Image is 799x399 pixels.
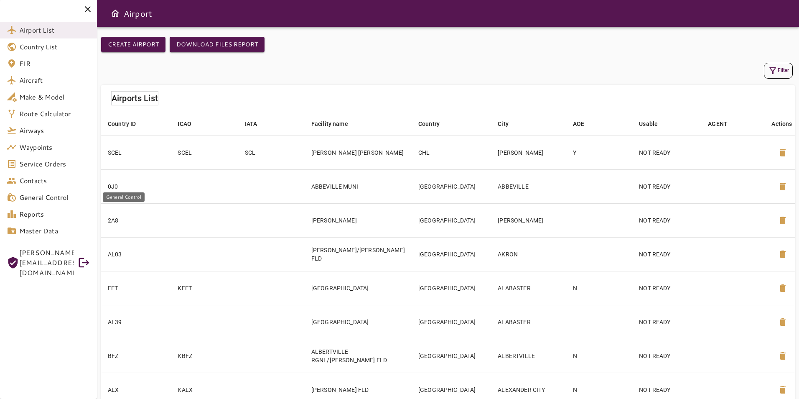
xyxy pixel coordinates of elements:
td: SCL [238,136,305,169]
span: Contacts [19,176,90,186]
span: Usable [639,119,669,129]
span: Airways [19,125,90,136]
td: [GEOGRAPHIC_DATA] [412,339,491,373]
td: SCEL [171,136,238,169]
td: [PERSON_NAME] [491,136,566,169]
span: delete [778,385,788,395]
td: ALBERTVILLE [491,339,566,373]
td: [GEOGRAPHIC_DATA] [412,237,491,271]
div: City [498,119,509,129]
span: City [498,119,519,129]
p: NOT READY [639,250,695,258]
p: NOT READY [639,386,695,394]
button: Delete Airport [773,176,793,197]
span: delete [778,182,788,192]
td: KEET [171,271,238,305]
td: [PERSON_NAME] [305,203,412,237]
td: ABBEVILLE MUNI [305,169,412,203]
button: Filter [764,63,793,79]
td: AKRON [491,237,566,271]
span: Country ID [108,119,147,129]
span: [PERSON_NAME][EMAIL_ADDRESS][DOMAIN_NAME] [19,248,74,278]
span: Country [418,119,450,129]
button: Delete Airport [773,210,793,230]
div: Country ID [108,119,136,129]
button: Download Files Report [170,37,265,52]
button: Open drawer [107,5,124,22]
p: NOT READY [639,148,695,157]
button: Delete Airport [773,312,793,332]
td: [GEOGRAPHIC_DATA] [305,271,412,305]
span: AOE [573,119,595,129]
div: IATA [245,119,257,129]
button: Delete Airport [773,143,793,163]
td: CHL [412,136,491,169]
span: IATA [245,119,268,129]
td: 2A8 [101,203,171,237]
span: delete [778,283,788,293]
p: NOT READY [639,216,695,225]
span: delete [778,249,788,259]
div: AGENT [708,119,728,129]
span: Make & Model [19,92,90,102]
h6: Airport [124,7,152,20]
span: Reports [19,209,90,219]
td: SCEL [101,136,171,169]
td: N [566,271,632,305]
div: General Control [103,192,145,202]
span: Facility name [311,119,359,129]
div: ICAO [178,119,191,129]
span: Master Data [19,226,90,236]
td: BFZ [101,339,171,373]
span: Airport List [19,25,90,35]
td: KBFZ [171,339,238,373]
button: Delete Airport [773,244,793,264]
td: [PERSON_NAME] [491,203,566,237]
div: AOE [573,119,584,129]
span: delete [778,148,788,158]
td: ALABASTER [491,305,566,339]
button: Create airport [101,37,165,52]
td: 0J0 [101,169,171,203]
span: delete [778,317,788,327]
p: NOT READY [639,318,695,326]
h6: Airports List [112,92,158,105]
button: Delete Airport [773,346,793,366]
td: AL03 [101,237,171,271]
span: FIR [19,59,90,69]
td: [GEOGRAPHIC_DATA] [412,305,491,339]
span: ICAO [178,119,202,129]
p: NOT READY [639,352,695,360]
td: [GEOGRAPHIC_DATA] [412,271,491,305]
td: [GEOGRAPHIC_DATA] [412,169,491,203]
td: ALABASTER [491,271,566,305]
div: Facility name [311,119,348,129]
div: Country [418,119,440,129]
button: Delete Airport [773,278,793,298]
td: [GEOGRAPHIC_DATA] [305,305,412,339]
td: AL39 [101,305,171,339]
td: EET [101,271,171,305]
span: General Control [19,192,90,202]
td: Y [566,136,632,169]
span: delete [778,215,788,225]
span: delete [778,351,788,361]
td: N [566,339,632,373]
td: [PERSON_NAME]/[PERSON_NAME] FLD [305,237,412,271]
td: [PERSON_NAME] [PERSON_NAME] [305,136,412,169]
span: Route Calculator [19,109,90,119]
span: Country List [19,42,90,52]
span: Aircraft [19,75,90,85]
span: Service Orders [19,159,90,169]
td: ABBEVILLE [491,169,566,203]
span: Waypoints [19,142,90,152]
span: AGENT [708,119,738,129]
p: NOT READY [639,182,695,191]
p: NOT READY [639,284,695,292]
td: [GEOGRAPHIC_DATA] [412,203,491,237]
td: ALBERTVILLE RGNL/[PERSON_NAME] FLD [305,339,412,373]
div: Usable [639,119,658,129]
